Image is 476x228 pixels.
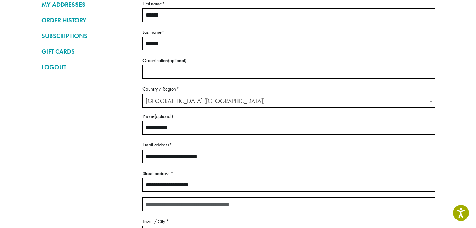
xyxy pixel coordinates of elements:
[41,14,132,26] a: ORDER HISTORY
[41,45,132,58] a: GIFT CARDS
[142,140,435,149] label: Email address
[142,112,435,121] label: Phone
[142,28,435,37] label: Last name
[41,61,132,73] a: LOGOUT
[143,94,435,108] span: United States (US)
[142,217,435,226] label: Town / City
[155,113,173,119] span: (optional)
[142,169,435,178] label: Street address
[142,56,435,65] label: Organization
[168,57,186,64] span: (optional)
[142,94,435,108] span: Country / Region
[41,30,132,42] a: SUBSCRIPTIONS
[142,85,435,93] label: Country / Region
